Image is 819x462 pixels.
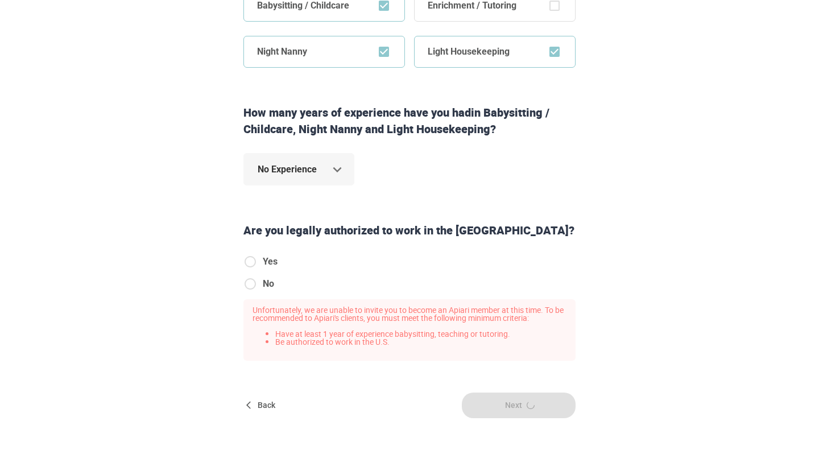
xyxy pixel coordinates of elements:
[263,255,278,269] span: Yes
[243,255,287,299] div: authorizedToWorkInUS
[243,36,321,68] span: Night Nanny
[275,330,566,338] li: Have at least 1 year of experience babysitting, teaching or tutoring.
[414,36,523,68] span: Light Housekeeping
[239,222,580,239] div: Are you legally authorized to work in the [GEOGRAPHIC_DATA]?
[239,105,580,137] div: How many years of experience have you had in Babysitting / Childcare, Night Nanny and Light House...
[275,338,566,346] li: Be authorized to work in the U.S.
[243,299,576,361] p: Unfortunately, we are unable to invite you to become an Apiari member at this time. To be recomme...
[263,277,274,291] span: No
[243,393,280,418] button: Back
[243,153,354,185] div: No Experience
